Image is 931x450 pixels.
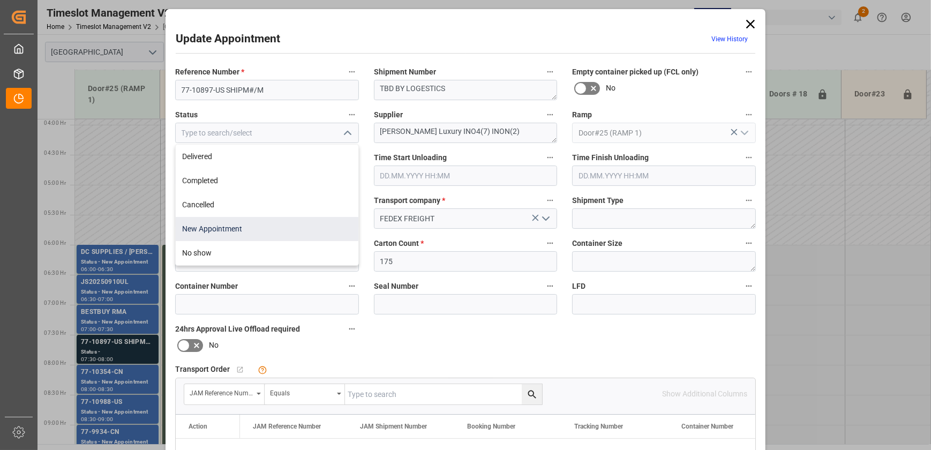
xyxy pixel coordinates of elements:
span: LFD [572,281,585,292]
span: No [209,340,219,351]
a: View History [711,35,748,43]
input: Type to search/select [572,123,756,143]
div: New Appointment [176,217,358,241]
span: Tracking Number [574,423,623,430]
button: open menu [735,125,752,141]
button: Status [345,108,359,122]
div: No show [176,241,358,265]
button: LFD [742,279,756,293]
div: Completed [176,169,358,193]
input: Type to search/select [175,123,359,143]
button: Empty container picked up (FCL only) [742,65,756,79]
span: Container Number [175,281,238,292]
button: open menu [265,384,345,404]
button: Carton Count * [543,236,557,250]
textarea: [PERSON_NAME] Luxury INO4(7) INON(2) [374,123,558,143]
button: Time Finish Unloading [742,151,756,164]
button: open menu [184,384,265,404]
button: open menu [537,211,553,227]
input: DD.MM.YYYY HH:MM [374,166,558,186]
span: Seal Number [374,281,418,292]
button: 24hrs Approval Live Offload required [345,322,359,336]
button: Shipment Number [543,65,557,79]
span: Shipment Type [572,195,624,206]
div: Delivered [176,145,358,169]
div: Action [189,423,207,430]
span: JAM Reference Number [253,423,321,430]
span: Supplier [374,109,403,121]
div: Equals [270,386,333,398]
span: Status [175,109,198,121]
input: Type to search [345,384,542,404]
span: JAM Shipment Number [360,423,427,430]
span: Container Size [572,238,622,249]
button: Container Size [742,236,756,250]
button: close menu [339,125,355,141]
textarea: TBD BY LOGESTICS [374,80,558,100]
span: Carton Count [374,238,424,249]
div: JAM Reference Number [190,386,253,398]
button: Shipment Type [742,193,756,207]
button: Ramp [742,108,756,122]
button: Container Number [345,279,359,293]
span: 24hrs Approval Live Offload required [175,324,300,335]
span: Reference Number [175,66,244,78]
span: Time Start Unloading [374,152,447,163]
button: search button [522,384,542,404]
span: Container Number [681,423,733,430]
button: Time Start Unloading [543,151,557,164]
span: Transport Order [175,364,230,375]
span: Transport company [374,195,445,206]
button: Supplier [543,108,557,122]
span: Shipment Number [374,66,436,78]
div: Cancelled [176,193,358,217]
span: Empty container picked up (FCL only) [572,66,699,78]
button: Reference Number * [345,65,359,79]
button: Seal Number [543,279,557,293]
span: Booking Number [467,423,515,430]
input: DD.MM.YYYY HH:MM [572,166,756,186]
h2: Update Appointment [176,31,280,48]
span: No [606,82,615,94]
button: Transport company * [543,193,557,207]
span: Time Finish Unloading [572,152,649,163]
span: Ramp [572,109,592,121]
